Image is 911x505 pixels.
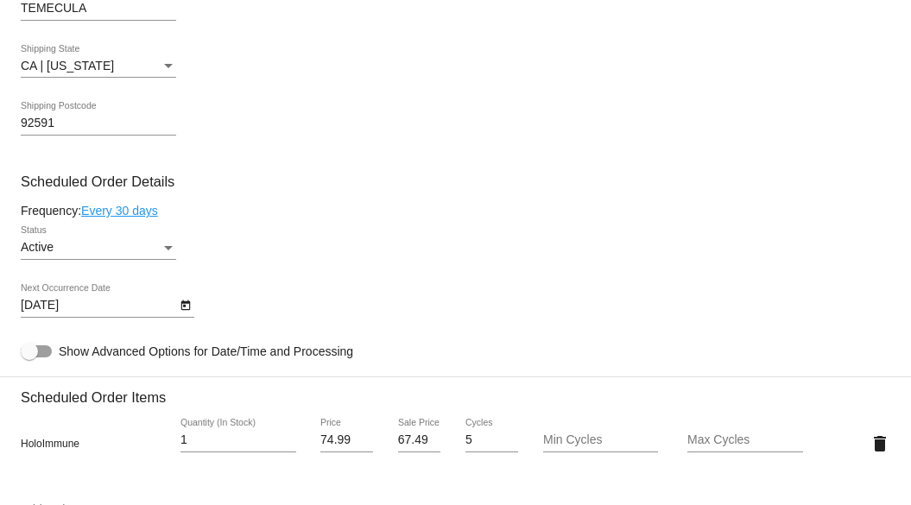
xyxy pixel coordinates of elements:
[21,59,114,73] span: CA | [US_STATE]
[21,438,79,450] span: HoloImmune
[81,204,158,218] a: Every 30 days
[21,299,176,312] input: Next Occurrence Date
[21,376,890,406] h3: Scheduled Order Items
[320,433,373,447] input: Price
[543,433,659,447] input: Min Cycles
[398,433,441,447] input: Sale Price
[59,343,353,360] span: Show Advanced Options for Date/Time and Processing
[870,433,890,454] mat-icon: delete
[176,295,194,313] button: Open calendar
[465,433,518,447] input: Cycles
[21,240,54,254] span: Active
[21,117,176,130] input: Shipping Postcode
[21,174,890,190] h3: Scheduled Order Details
[21,241,176,255] mat-select: Status
[180,433,296,447] input: Quantity (In Stock)
[21,204,890,218] div: Frequency:
[687,433,803,447] input: Max Cycles
[21,2,176,16] input: Shipping City
[21,60,176,73] mat-select: Shipping State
